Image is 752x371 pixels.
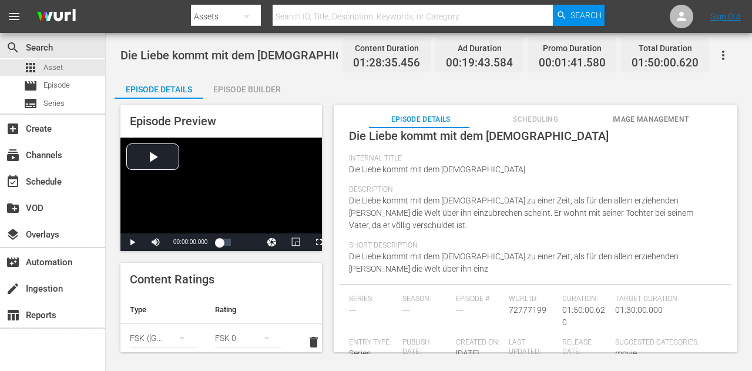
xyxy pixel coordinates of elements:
th: Type [120,296,206,324]
div: Episode Builder [203,75,291,103]
span: 01:28:35.456 [353,56,420,70]
span: Die Liebe kommt mit dem [DEMOGRAPHIC_DATA] [120,48,380,62]
span: Duration: [562,295,610,304]
span: Episode [43,79,70,91]
span: 01:30:00.000 [615,305,663,315]
span: Die Liebe kommt mit dem [DEMOGRAPHIC_DATA] zu einer Zeit, als für den allein erziehenden [PERSON_... [349,252,679,273]
button: Episode Builder [203,75,291,99]
span: --- [349,305,356,315]
div: Total Duration [632,40,699,56]
span: Entry Type: [349,338,397,347]
span: Release Date: [562,338,610,357]
span: Search [570,5,602,26]
span: Scheduling [484,113,587,126]
span: Image Management [599,113,702,126]
span: Asset [43,62,63,73]
span: Automation [6,255,20,269]
span: Overlays [6,228,20,242]
span: movie [615,349,637,358]
span: Schedule [6,175,20,189]
span: Create [6,122,20,136]
span: Die Liebe kommt mit dem [DEMOGRAPHIC_DATA] zu einer Zeit, als für den allein erziehenden [PERSON_... [349,196,693,230]
button: Jump To Time [260,233,284,251]
span: Episode #: [456,295,503,304]
span: Episode Preview [130,114,216,128]
button: Episode Details [115,75,203,99]
span: 00:01:41.580 [539,56,606,70]
span: Season: [402,295,450,304]
div: Episode Details [115,75,203,103]
span: Asset [23,61,38,75]
button: Picture-in-Picture [284,233,307,251]
span: Die Liebe kommt mit dem [DEMOGRAPHIC_DATA] [349,129,609,143]
span: Channels [6,148,20,162]
span: Target Duration: [615,295,716,304]
span: Ingestion [6,282,20,296]
button: delete [300,328,328,356]
span: 72777199 [509,305,546,315]
button: Fullscreen [307,233,331,251]
div: Ad Duration [446,40,513,56]
span: Series [23,96,38,111]
span: menu [7,9,21,24]
div: Video Player [120,138,322,251]
span: Series [43,98,65,109]
span: Publish Date: [402,338,450,357]
span: Episode [23,79,38,93]
span: Series [349,349,371,358]
span: Created On: [456,338,503,347]
span: 01:50:00.620 [632,56,699,70]
span: 00:19:43.584 [446,56,513,70]
span: Episode Details [369,113,472,126]
span: Internal Title [349,154,716,163]
span: Short Description [349,241,716,250]
table: simple table [120,296,322,360]
span: Description [349,185,716,195]
span: VOD [6,201,20,215]
button: Mute [144,233,167,251]
span: Search [6,41,20,55]
span: Series: [349,295,397,304]
span: 00:00:00.000 [173,239,207,245]
button: Search [553,5,605,26]
span: Die Liebe kommt mit dem [DEMOGRAPHIC_DATA] [349,165,525,174]
span: Suggested Categories: [615,338,716,347]
span: Content Ratings [130,272,214,286]
span: delete [307,335,321,349]
img: ans4CAIJ8jUAAAAAAAAAAAAAAAAAAAAAAAAgQb4GAAAAAAAAAAAAAAAAAAAAAAAAJMjXAAAAAAAAAAAAAAAAAAAAAAAAgAT5G... [28,3,85,31]
div: Promo Duration [539,40,606,56]
div: Progress Bar [219,239,231,246]
div: FSK 0 [215,322,281,355]
div: Content Duration [353,40,420,56]
span: Wurl ID: [509,295,556,304]
span: 01:50:00.620 [562,305,605,327]
a: Sign Out [710,12,741,21]
th: Rating [206,296,291,324]
span: [DATE] 10:54a [456,349,481,370]
span: Reports [6,308,20,322]
button: Play [120,233,144,251]
div: FSK ([GEOGRAPHIC_DATA]) [130,322,196,355]
span: Last Updated: [509,338,556,357]
span: --- [456,305,463,315]
span: --- [402,305,409,315]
